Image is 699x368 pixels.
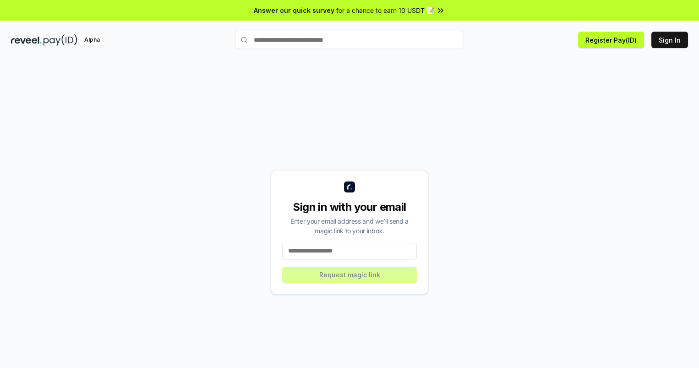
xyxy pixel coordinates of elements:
img: reveel_dark [11,34,42,46]
img: logo_small [344,181,355,192]
span: for a chance to earn 10 USDT 📝 [336,5,434,15]
button: Sign In [651,32,688,48]
div: Sign in with your email [282,200,417,214]
button: Register Pay(ID) [578,32,644,48]
div: Enter your email address and we’ll send a magic link to your inbox. [282,216,417,236]
img: pay_id [44,34,77,46]
span: Answer our quick survey [254,5,334,15]
div: Alpha [79,34,105,46]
